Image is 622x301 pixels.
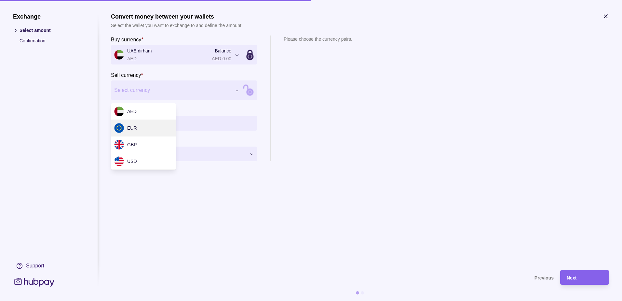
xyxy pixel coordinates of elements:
img: eu [114,123,124,133]
img: ae [114,107,124,116]
span: EUR [127,125,137,131]
span: GBP [127,142,137,147]
img: us [114,156,124,166]
span: AED [127,109,137,114]
img: gb [114,140,124,150]
span: USD [127,159,137,164]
